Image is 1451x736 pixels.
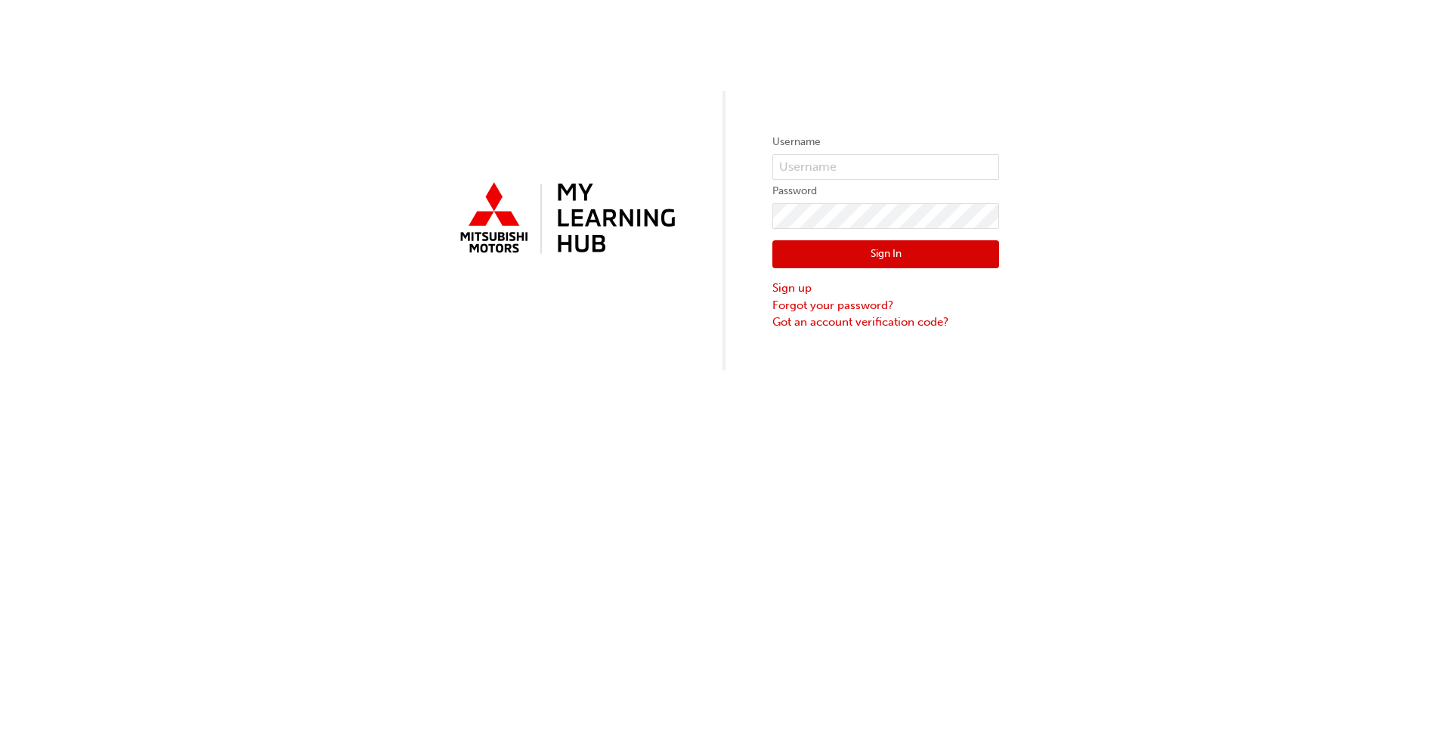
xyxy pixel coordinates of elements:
a: Got an account verification code? [772,314,999,331]
label: Username [772,133,999,151]
label: Password [772,182,999,200]
button: Sign In [772,240,999,269]
a: Sign up [772,280,999,297]
input: Username [772,154,999,180]
img: mmal [452,176,679,262]
a: Forgot your password? [772,297,999,314]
